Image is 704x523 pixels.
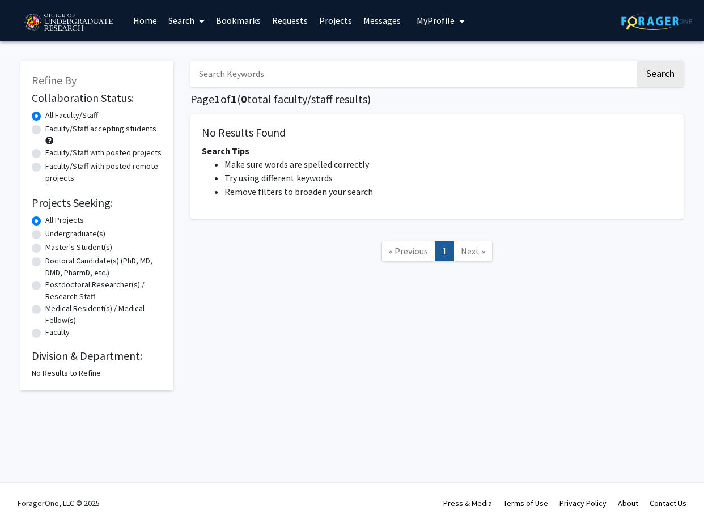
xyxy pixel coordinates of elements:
li: Make sure words are spelled correctly [224,158,672,171]
a: Press & Media [443,498,492,508]
label: Faculty/Staff accepting students [45,123,156,135]
a: Terms of Use [503,498,548,508]
iframe: Chat [9,472,48,515]
li: Try using different keywords [224,171,672,185]
span: 0 [241,92,247,106]
h2: Division & Department: [32,349,162,363]
div: No Results to Refine [32,367,162,379]
a: Home [128,1,163,40]
a: About [618,498,638,508]
li: Remove filters to broaden your search [224,185,672,198]
label: Undergraduate(s) [45,228,105,240]
span: My Profile [417,15,455,26]
a: Privacy Policy [559,498,607,508]
span: « Previous [389,245,428,257]
label: Faculty [45,326,70,338]
a: Search [163,1,210,40]
span: Refine By [32,73,77,87]
img: University of Maryland Logo [20,8,116,37]
label: Master's Student(s) [45,241,112,253]
span: Search Tips [202,145,249,156]
a: Messages [358,1,406,40]
a: 1 [435,241,454,261]
h5: No Results Found [202,126,672,139]
nav: Page navigation [190,230,684,276]
h2: Projects Seeking: [32,196,162,210]
div: ForagerOne, LLC © 2025 [18,483,100,523]
label: All Projects [45,214,84,226]
a: Next Page [453,241,493,261]
input: Search Keywords [190,61,635,87]
label: Postdoctoral Researcher(s) / Research Staff [45,279,162,303]
label: All Faculty/Staff [45,109,98,121]
a: Requests [266,1,313,40]
a: Contact Us [650,498,686,508]
h1: Page of ( total faculty/staff results) [190,92,684,106]
span: Next » [461,245,485,257]
span: 1 [231,92,237,106]
label: Faculty/Staff with posted projects [45,147,162,159]
label: Medical Resident(s) / Medical Fellow(s) [45,303,162,326]
button: Search [637,61,684,87]
label: Faculty/Staff with posted remote projects [45,160,162,184]
a: Previous Page [381,241,435,261]
a: Projects [313,1,358,40]
label: Doctoral Candidate(s) (PhD, MD, DMD, PharmD, etc.) [45,255,162,279]
a: Bookmarks [210,1,266,40]
h2: Collaboration Status: [32,91,162,105]
img: ForagerOne Logo [621,12,692,30]
span: 1 [214,92,220,106]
